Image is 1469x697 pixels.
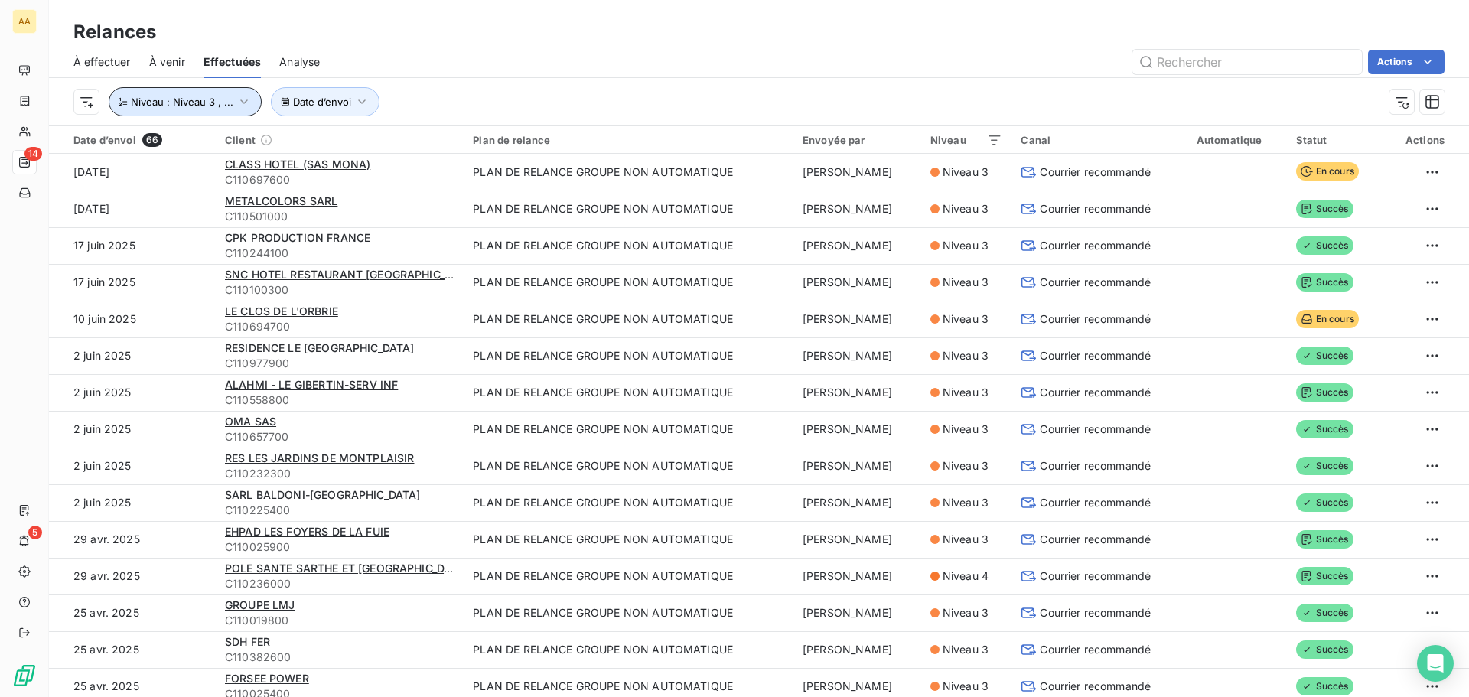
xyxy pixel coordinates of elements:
[225,172,454,187] span: C110697600
[1296,530,1353,549] span: Succès
[225,672,309,685] span: FORSEE POWER
[793,558,921,594] td: [PERSON_NAME]
[943,348,989,363] span: Niveau 3
[225,598,295,611] span: GROUPE LMJ
[1040,164,1151,180] span: Courrier recommandé
[225,539,454,555] span: C110025900
[793,484,921,521] td: [PERSON_NAME]
[943,164,989,180] span: Niveau 3
[464,411,793,448] td: PLAN DE RELANCE GROUPE NON AUTOMATIQUE
[1296,604,1353,622] span: Succès
[1040,458,1151,474] span: Courrier recommandé
[1040,679,1151,694] span: Courrier recommandé
[131,96,233,108] span: Niveau : Niveau 3 , ...
[464,594,793,631] td: PLAN DE RELANCE GROUPE NON AUTOMATIQUE
[1040,532,1151,547] span: Courrier recommandé
[1040,201,1151,217] span: Courrier recommandé
[1197,134,1278,146] div: Automatique
[49,191,216,227] td: [DATE]
[464,631,793,668] td: PLAN DE RELANCE GROUPE NON AUTOMATIQUE
[225,503,454,518] span: C110225400
[225,415,276,428] span: OMA SAS
[1296,420,1353,438] span: Succès
[225,356,454,371] span: C110977900
[464,191,793,227] td: PLAN DE RELANCE GROUPE NON AUTOMATIQUE
[1040,422,1151,437] span: Courrier recommandé
[464,264,793,301] td: PLAN DE RELANCE GROUPE NON AUTOMATIQUE
[49,594,216,631] td: 25 avr. 2025
[464,301,793,337] td: PLAN DE RELANCE GROUPE NON AUTOMATIQUE
[793,631,921,668] td: [PERSON_NAME]
[464,337,793,374] td: PLAN DE RELANCE GROUPE NON AUTOMATIQUE
[12,663,37,688] img: Logo LeanPay
[1296,640,1353,659] span: Succès
[464,154,793,191] td: PLAN DE RELANCE GROUPE NON AUTOMATIQUE
[225,209,454,224] span: C110501000
[225,305,338,318] span: LE CLOS DE L'ORBRIE
[943,422,989,437] span: Niveau 3
[225,576,454,591] span: C110236000
[1040,311,1151,327] span: Courrier recommandé
[793,154,921,191] td: [PERSON_NAME]
[464,484,793,521] td: PLAN DE RELANCE GROUPE NON AUTOMATIQUE
[225,319,454,334] span: C110694700
[943,568,989,584] span: Niveau 4
[1392,134,1445,146] div: Actions
[1296,383,1353,402] span: Succès
[225,466,454,481] span: C110232300
[271,87,379,116] button: Date d’envoi
[49,521,216,558] td: 29 avr. 2025
[73,54,131,70] span: À effectuer
[1296,347,1353,365] span: Succès
[793,301,921,337] td: [PERSON_NAME]
[49,411,216,448] td: 2 juin 2025
[225,282,454,298] span: C110100300
[1417,645,1454,682] div: Open Intercom Messenger
[943,238,989,253] span: Niveau 3
[1040,568,1151,584] span: Courrier recommandé
[943,679,989,694] span: Niveau 3
[225,134,256,146] span: Client
[943,311,989,327] span: Niveau 3
[793,374,921,411] td: [PERSON_NAME]
[793,227,921,264] td: [PERSON_NAME]
[109,87,262,116] button: Niveau : Niveau 3 , ...
[464,521,793,558] td: PLAN DE RELANCE GROUPE NON AUTOMATIQUE
[793,411,921,448] td: [PERSON_NAME]
[225,268,477,281] span: SNC HOTEL RESTAURANT [GEOGRAPHIC_DATA]
[1296,162,1359,181] span: En cours
[1040,385,1151,400] span: Courrier recommandé
[1296,200,1353,218] span: Succès
[1296,567,1353,585] span: Succès
[943,642,989,657] span: Niveau 3
[24,147,42,161] span: 14
[943,275,989,290] span: Niveau 3
[1296,236,1353,255] span: Succès
[225,451,415,464] span: RES LES JARDINS DE MONTPLAISIR
[1368,50,1445,74] button: Actions
[1040,605,1151,620] span: Courrier recommandé
[225,194,337,207] span: METALCOLORS SARL
[1296,493,1353,512] span: Succès
[793,448,921,484] td: [PERSON_NAME]
[225,378,398,391] span: ALAHMI - LE GIBERTIN-SERV INF
[49,374,216,411] td: 2 juin 2025
[943,495,989,510] span: Niveau 3
[793,337,921,374] td: [PERSON_NAME]
[1021,134,1178,146] div: Canal
[225,429,454,445] span: C110657700
[464,374,793,411] td: PLAN DE RELANCE GROUPE NON AUTOMATIQUE
[1296,310,1359,328] span: En cours
[943,385,989,400] span: Niveau 3
[49,484,216,521] td: 2 juin 2025
[225,158,370,171] span: CLASS HOTEL (SAS MONA)
[49,301,216,337] td: 10 juin 2025
[12,9,37,34] div: AA
[293,96,351,108] span: Date d’envoi
[142,133,162,147] span: 66
[943,605,989,620] span: Niveau 3
[1132,50,1362,74] input: Rechercher
[225,341,415,354] span: RESIDENCE LE [GEOGRAPHIC_DATA]
[1296,457,1353,475] span: Succès
[28,526,42,539] span: 5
